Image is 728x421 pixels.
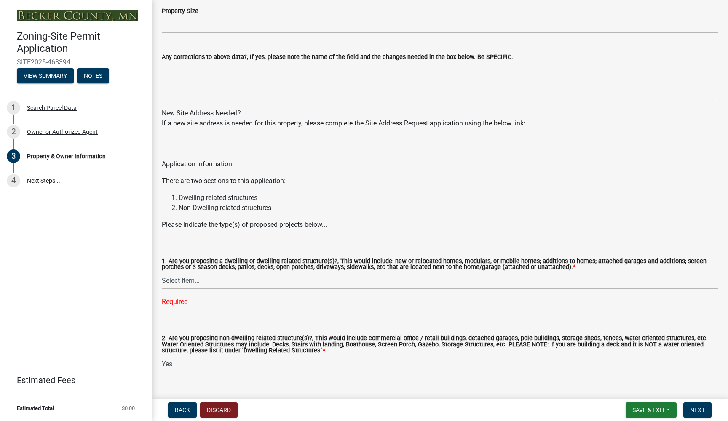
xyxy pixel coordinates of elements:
div: If a new site address is needed for this property, please complete the Site Address Request appli... [162,118,718,128]
div: Search Parcel Data [27,105,77,111]
span: Estimated Total [17,405,54,411]
span: $0.00 [122,405,135,411]
label: Property Size [162,8,198,14]
wm-modal-confirm: Notes [77,73,109,80]
span: SITE2025-468394 [17,58,135,66]
button: Notes [77,68,109,83]
div: 3 [7,149,20,163]
div: 4 [7,174,20,187]
button: Discard [200,402,238,418]
div: Property & Owner Information [27,153,106,159]
li: Non-Dwelling related structures [179,203,718,213]
label: 2. Are you proposing non-dwelling related structure(s)?, This would include commercial office / r... [162,336,718,354]
a: Estimated Fees [7,372,138,389]
wm-modal-confirm: Summary [17,73,74,80]
label: Any corrections to above data?, If yes, please note the name of the field and the changes needed ... [162,54,513,60]
button: Back [168,402,197,418]
li: Dwelling related structures [179,193,718,203]
h4: Zoning-Site Permit Application [17,30,145,55]
div: Required [162,297,718,307]
div: New Site Address Needed? [162,108,718,128]
button: Save & Exit [626,402,677,418]
span: Save & Exit [632,407,665,413]
span: Back [175,407,190,413]
div: Owner or Authorized Agent [27,129,98,135]
img: Becker County, Minnesota [17,10,138,21]
button: View Summary [17,68,74,83]
button: Next [683,402,712,418]
label: 1. Are you proposing a dwelling or dwelling related structure(s)?, This would include: new or rel... [162,258,718,271]
p: Application Information: [162,159,718,169]
div: 2 [7,125,20,139]
div: 1 [7,101,20,115]
p: There are two sections to this application: [162,176,718,186]
span: Next [690,407,705,413]
p: Please indicate the type(s) of proposed projects below... [162,220,718,230]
